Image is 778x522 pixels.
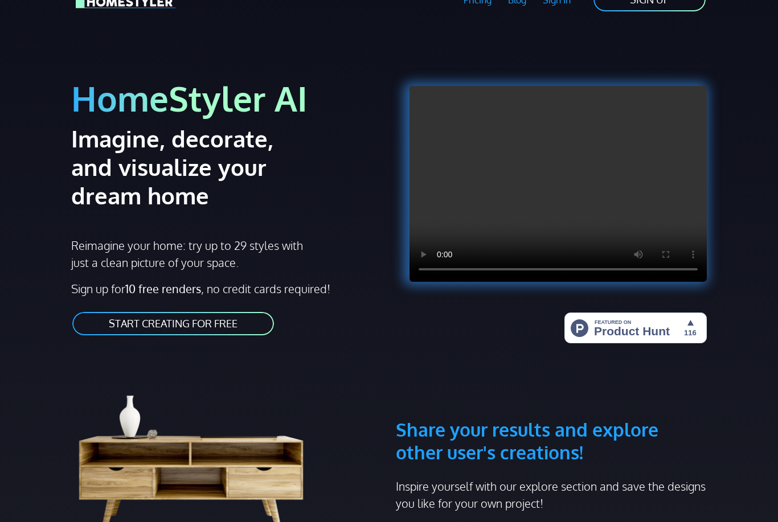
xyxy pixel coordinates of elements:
[71,280,382,297] p: Sign up for , no credit cards required!
[564,313,707,343] img: HomeStyler AI - Interior Design Made Easy: One Click to Your Dream Home | Product Hunt
[71,311,275,336] a: START CREATING FOR FREE
[71,124,320,209] h2: Imagine, decorate, and visualize your dream home
[125,281,201,296] strong: 10 free renders
[396,364,707,464] h3: Share your results and explore other user's creations!
[396,478,707,512] p: Inspire yourself with our explore section and save the designs you like for your own project!
[71,237,305,271] p: Reimagine your home: try up to 29 styles with just a clean picture of your space.
[71,77,382,120] h1: HomeStyler AI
